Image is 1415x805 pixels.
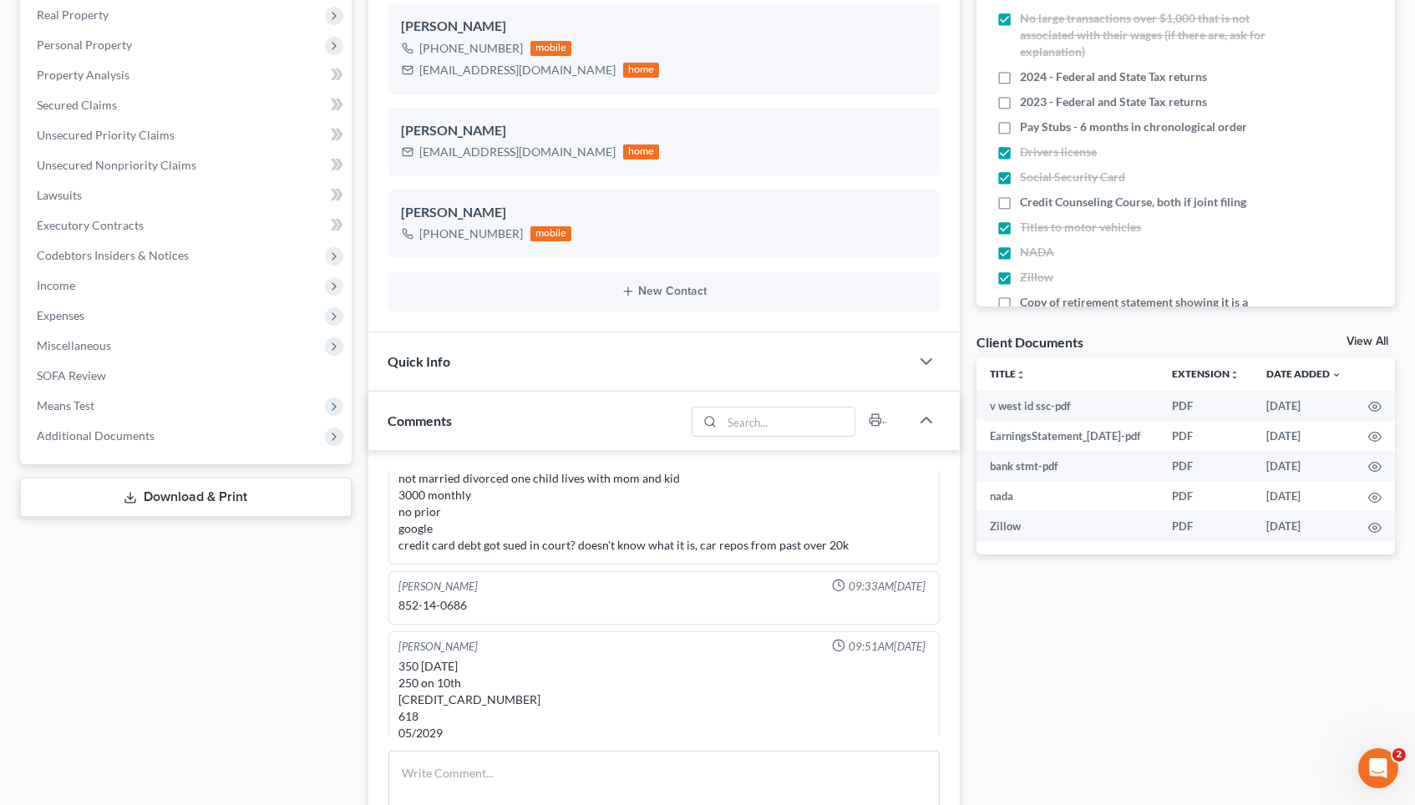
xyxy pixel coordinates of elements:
[1020,169,1125,185] span: Social Security Card
[20,478,352,517] a: Download & Print
[976,511,1159,541] td: Zillow
[37,218,144,232] span: Executory Contracts
[37,158,196,172] span: Unsecured Nonpriority Claims
[402,17,927,37] div: [PERSON_NAME]
[1253,511,1355,541] td: [DATE]
[37,248,189,262] span: Codebtors Insiders & Notices
[1020,194,1246,210] span: Credit Counseling Course, both if joint filing
[1020,244,1054,261] span: NADA
[976,333,1083,351] div: Client Documents
[623,63,660,78] div: home
[1392,748,1406,762] span: 2
[399,658,930,742] div: 350 [DATE] 250 on 10th [CREDIT_CARD_NUMBER] 618 05/2029
[1253,481,1355,511] td: [DATE]
[976,451,1159,481] td: bank stmt-pdf
[849,639,926,655] span: 09:51AM[DATE]
[1253,451,1355,481] td: [DATE]
[723,408,855,436] input: Search...
[420,144,616,160] div: [EMAIL_ADDRESS][DOMAIN_NAME]
[1016,370,1026,380] i: unfold_more
[388,353,451,369] span: Quick Info
[1253,391,1355,421] td: [DATE]
[37,128,175,142] span: Unsecured Priority Claims
[1159,421,1253,451] td: PDF
[1159,511,1253,541] td: PDF
[388,413,453,428] span: Comments
[37,98,117,112] span: Secured Claims
[1159,391,1253,421] td: PDF
[37,338,111,352] span: Miscellaneous
[402,285,927,298] button: New Contact
[1020,144,1097,160] span: Drivers license
[1331,370,1341,380] i: expand_more
[37,188,82,202] span: Lawsuits
[37,8,109,22] span: Real Property
[37,68,129,82] span: Property Analysis
[530,226,572,241] div: mobile
[530,41,572,56] div: mobile
[37,278,75,292] span: Income
[1253,421,1355,451] td: [DATE]
[1020,269,1053,286] span: Zillow
[23,180,352,210] a: Lawsuits
[23,60,352,90] a: Property Analysis
[1020,10,1276,60] span: No large transactions over $1,000 that is not associated with their wages (if there are, ask for ...
[1020,294,1276,327] span: Copy of retirement statement showing it is a exempt asset if any
[849,579,926,595] span: 09:33AM[DATE]
[1020,119,1247,135] span: Pay Stubs - 6 months in chronological order
[23,120,352,150] a: Unsecured Priority Claims
[399,579,479,595] div: [PERSON_NAME]
[976,391,1159,421] td: v west id ssc-pdf
[420,40,524,57] div: [PHONE_NUMBER]
[23,90,352,120] a: Secured Claims
[1020,68,1207,85] span: 2024 - Federal and State Tax returns
[399,639,479,655] div: [PERSON_NAME]
[399,597,930,614] div: 852-14-0686
[1159,481,1253,511] td: PDF
[976,421,1159,451] td: EarningsStatement_[DATE]-pdf
[420,62,616,78] div: [EMAIL_ADDRESS][DOMAIN_NAME]
[37,428,155,443] span: Additional Documents
[402,203,927,223] div: [PERSON_NAME]
[420,225,524,242] div: [PHONE_NUMBER]
[1020,94,1207,110] span: 2023 - Federal and State Tax returns
[37,398,94,413] span: Means Test
[1358,748,1398,788] iframe: Intercom live chat
[402,121,927,141] div: [PERSON_NAME]
[37,38,132,52] span: Personal Property
[1172,367,1240,380] a: Extensionunfold_more
[1266,367,1341,380] a: Date Added expand_more
[23,150,352,180] a: Unsecured Nonpriority Claims
[990,367,1026,380] a: Titleunfold_more
[1230,370,1240,380] i: unfold_more
[976,481,1159,511] td: nada
[1347,336,1388,347] a: View All
[1020,219,1141,235] span: Titles to motor vehicles
[1159,451,1253,481] td: PDF
[37,308,84,322] span: Expenses
[23,210,352,240] a: Executory Contracts
[399,437,930,554] div: yes house 212k mortgage 154k one car lien on the car 24-23k not married divorced one child lives ...
[23,361,352,391] a: SOFA Review
[37,368,106,382] span: SOFA Review
[623,144,660,159] div: home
